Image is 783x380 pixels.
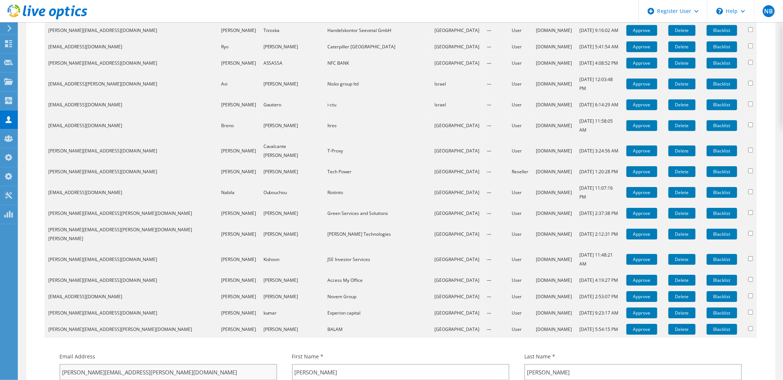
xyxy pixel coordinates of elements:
[483,321,508,338] td: —
[483,39,508,55] td: —
[707,324,737,335] a: Blacklist
[508,222,533,247] td: User
[45,164,217,180] td: [PERSON_NAME][EMAIL_ADDRESS][DOMAIN_NAME]
[627,275,657,286] a: Approve
[45,97,217,113] td: [EMAIL_ADDRESS][DOMAIN_NAME]
[45,39,217,55] td: [EMAIL_ADDRESS][DOMAIN_NAME]
[324,138,431,164] td: T-Proxy
[260,22,324,39] td: Trzoska
[707,187,737,198] a: Blacklist
[483,289,508,305] td: —
[533,55,576,71] td: [DOMAIN_NAME]
[669,25,696,36] a: Delete
[669,324,696,335] a: Delete
[627,78,657,89] a: Approve
[483,180,508,205] td: —
[716,8,723,15] svg: \n
[217,71,260,97] td: Avi
[576,164,623,180] td: [DATE] 1:20:28 PM
[324,247,431,272] td: JSE Investor Services
[217,55,260,71] td: [PERSON_NAME]
[576,305,623,321] td: [DATE] 9:23:17 AM
[483,22,508,39] td: —
[483,205,508,222] td: —
[260,205,324,222] td: [PERSON_NAME]
[707,275,737,286] a: Blacklist
[324,222,431,247] td: [PERSON_NAME] Technologies
[524,353,555,360] label: Last Name *
[483,222,508,247] td: —
[45,71,217,97] td: [EMAIL_ADDRESS][PERSON_NAME][DOMAIN_NAME]
[627,291,657,302] a: Approve
[576,247,623,272] td: [DATE] 11:48:21 AM
[217,97,260,113] td: [PERSON_NAME]
[217,305,260,321] td: [PERSON_NAME]
[533,39,576,55] td: [DOMAIN_NAME]
[260,321,324,338] td: [PERSON_NAME]
[627,25,657,36] a: Approve
[707,145,737,156] a: Blacklist
[45,138,217,164] td: [PERSON_NAME][EMAIL_ADDRESS][DOMAIN_NAME]
[483,247,508,272] td: —
[669,291,696,302] a: Delete
[260,247,324,272] td: Kishoon
[533,305,576,321] td: [DOMAIN_NAME]
[669,99,696,110] a: Delete
[324,97,431,113] td: i-ctu
[217,180,260,205] td: Nabila
[533,71,576,97] td: [DOMAIN_NAME]
[627,254,657,265] a: Approve
[431,71,483,97] td: Israel
[260,138,324,164] td: Cavalcante [PERSON_NAME]
[508,71,533,97] td: User
[669,229,696,239] a: Delete
[260,164,324,180] td: [PERSON_NAME]
[533,180,576,205] td: [DOMAIN_NAME]
[576,272,623,289] td: [DATE] 4:19:27 PM
[627,145,657,156] a: Approve
[669,41,696,52] a: Delete
[576,113,623,138] td: [DATE] 11:58:05 AM
[45,55,217,71] td: [PERSON_NAME][EMAIL_ADDRESS][DOMAIN_NAME]
[627,99,657,110] a: Approve
[431,321,483,338] td: [GEOGRAPHIC_DATA]
[431,164,483,180] td: [GEOGRAPHIC_DATA]
[260,97,324,113] td: Gautiero
[431,55,483,71] td: [GEOGRAPHIC_DATA]
[576,71,623,97] td: [DATE] 12:03:48 PM
[217,247,260,272] td: [PERSON_NAME]
[533,289,576,305] td: [DOMAIN_NAME]
[763,5,775,17] span: NB
[576,321,623,338] td: [DATE] 5:54:15 PM
[669,254,696,265] a: Delete
[45,205,217,222] td: [PERSON_NAME][EMAIL_ADDRESS][PERSON_NAME][DOMAIN_NAME]
[217,205,260,222] td: [PERSON_NAME]
[217,321,260,338] td: [PERSON_NAME]
[508,180,533,205] td: User
[45,247,217,272] td: [PERSON_NAME][EMAIL_ADDRESS][DOMAIN_NAME]
[431,272,483,289] td: [GEOGRAPHIC_DATA]
[533,138,576,164] td: [DOMAIN_NAME]
[431,180,483,205] td: [GEOGRAPHIC_DATA]
[260,39,324,55] td: [PERSON_NAME]
[324,71,431,97] td: Nisko group ltd
[483,55,508,71] td: —
[669,166,696,177] a: Delete
[217,164,260,180] td: [PERSON_NAME]
[217,289,260,305] td: [PERSON_NAME]
[707,166,737,177] a: Blacklist
[627,120,657,131] a: Approve
[217,22,260,39] td: [PERSON_NAME]
[627,208,657,219] a: Approve
[483,272,508,289] td: —
[324,205,431,222] td: Green Services and Solutions
[533,222,576,247] td: [DOMAIN_NAME]
[431,97,483,113] td: Israel
[260,71,324,97] td: [PERSON_NAME]
[533,164,576,180] td: [DOMAIN_NAME]
[508,205,533,222] td: User
[627,229,657,239] a: Approve
[707,229,737,239] a: Blacklist
[260,113,324,138] td: [PERSON_NAME]
[576,22,623,39] td: [DATE] 9:16:02 AM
